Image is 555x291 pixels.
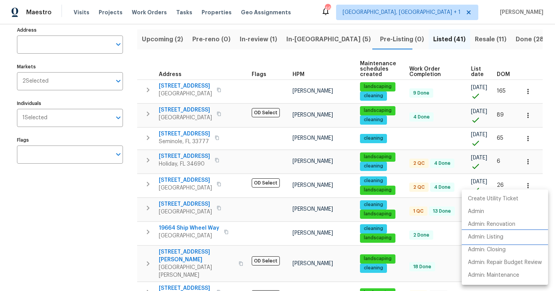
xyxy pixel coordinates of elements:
p: Admin: Listing [468,233,503,241]
p: Admin [468,208,484,216]
p: Create Utility Ticket [468,195,518,203]
p: Admin: Maintenance [468,271,519,279]
p: Admin: Repair Budget Review [468,259,542,267]
p: Admin: Closing [468,246,506,254]
p: Admin: Renovation [468,220,515,228]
